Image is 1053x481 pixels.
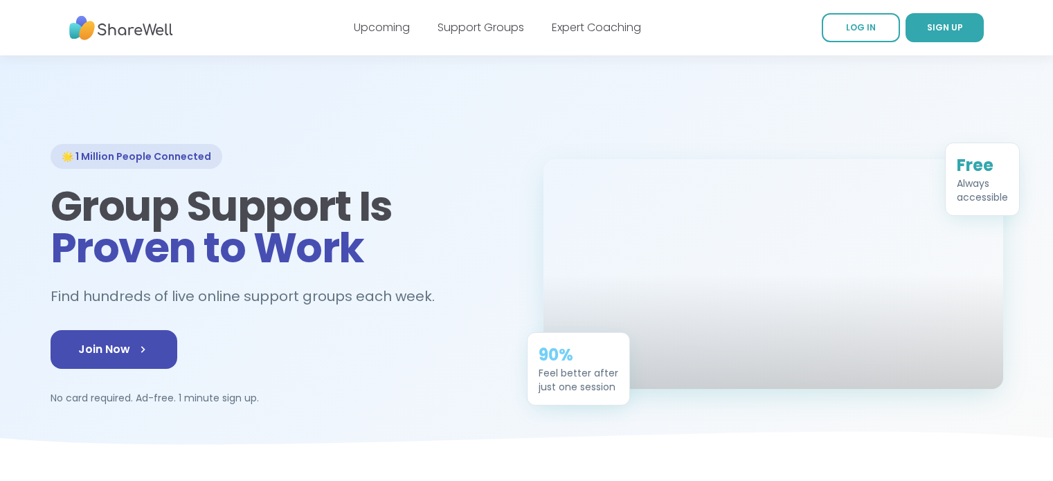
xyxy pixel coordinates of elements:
[51,330,177,369] a: Join Now
[354,19,410,35] a: Upcoming
[822,13,900,42] a: LOG IN
[957,154,1008,176] div: Free
[51,391,510,405] p: No card required. Ad-free. 1 minute sign up.
[927,21,963,33] span: SIGN UP
[51,185,510,269] h1: Group Support Is
[78,341,150,358] span: Join Now
[957,176,1008,204] div: Always accessible
[846,21,876,33] span: LOG IN
[51,285,449,308] h2: Find hundreds of live online support groups each week.
[69,9,173,47] img: ShareWell Nav Logo
[51,144,222,169] div: 🌟 1 Million People Connected
[552,19,641,35] a: Expert Coaching
[539,366,618,394] div: Feel better after just one session
[906,13,984,42] a: SIGN UP
[438,19,524,35] a: Support Groups
[539,344,618,366] div: 90%
[51,219,364,277] span: Proven to Work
